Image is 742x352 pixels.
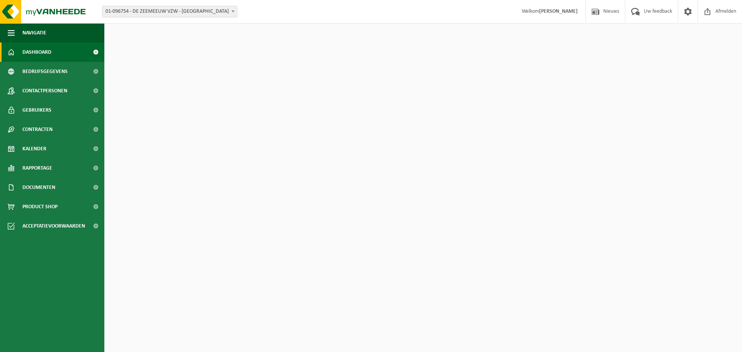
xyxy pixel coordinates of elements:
span: Contracten [22,120,53,139]
span: Navigatie [22,23,46,43]
span: Product Shop [22,197,58,216]
span: Kalender [22,139,46,158]
span: Documenten [22,178,55,197]
strong: [PERSON_NAME] [539,9,578,14]
span: Contactpersonen [22,81,67,100]
span: Acceptatievoorwaarden [22,216,85,236]
span: 01-096754 - DE ZEEMEEUW VZW - SINT-JOZEFINSTITUUT - MIDDELKERKE [102,6,237,17]
span: Rapportage [22,158,52,178]
span: Gebruikers [22,100,51,120]
span: Dashboard [22,43,51,62]
span: Bedrijfsgegevens [22,62,68,81]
